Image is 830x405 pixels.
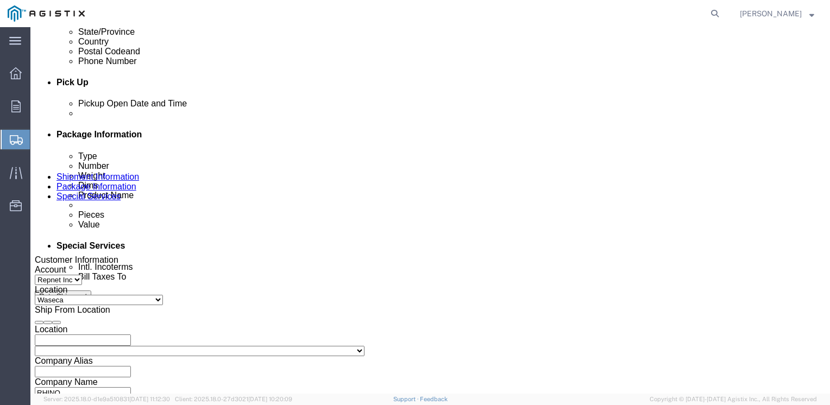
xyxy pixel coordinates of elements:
a: Support [393,396,420,402]
span: Copyright © [DATE]-[DATE] Agistix Inc., All Rights Reserved [650,395,817,404]
span: [DATE] 10:20:09 [248,396,292,402]
img: logo [8,5,85,22]
span: [DATE] 11:12:30 [129,396,170,402]
span: Kari Anderson [740,8,802,20]
span: Client: 2025.18.0-27d3021 [175,396,292,402]
button: [PERSON_NAME] [739,7,815,20]
span: Server: 2025.18.0-d1e9a510831 [43,396,170,402]
a: Feedback [420,396,448,402]
iframe: FS Legacy Container [30,27,830,394]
